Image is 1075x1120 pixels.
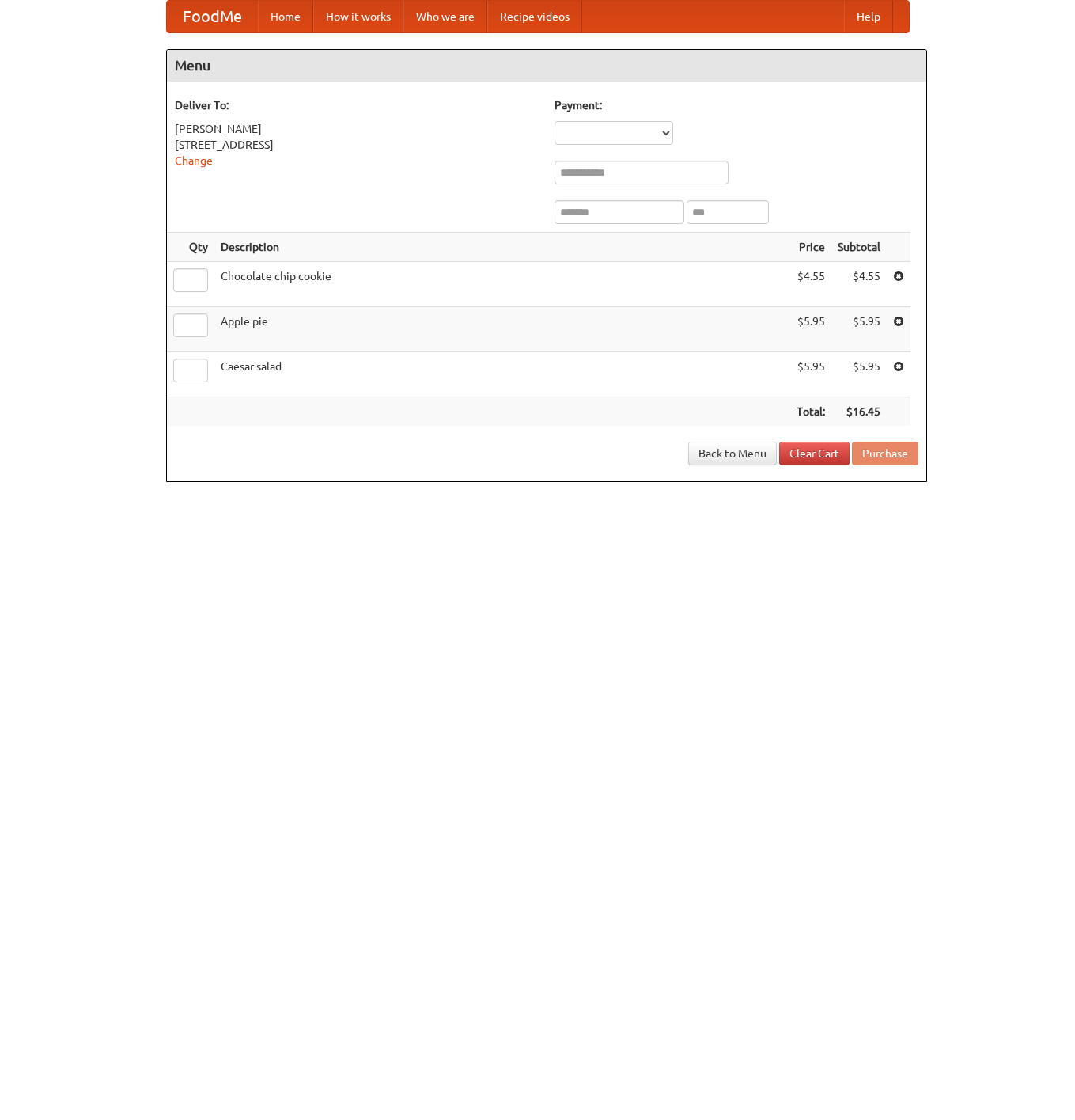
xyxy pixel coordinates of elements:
[175,97,539,113] h5: Deliver To:
[313,1,403,32] a: How it works
[831,233,887,262] th: Subtotal
[831,262,887,307] td: $4.55
[831,307,887,352] td: $5.95
[790,262,831,307] td: $4.55
[175,137,539,153] div: [STREET_ADDRESS]
[214,352,790,397] td: Caesar salad
[790,307,831,352] td: $5.95
[167,233,214,262] th: Qty
[688,442,777,465] a: Back to Menu
[831,352,887,397] td: $5.95
[487,1,582,32] a: Recipe videos
[167,1,258,32] a: FoodMe
[167,50,926,82] h4: Menu
[214,262,790,307] td: Chocolate chip cookie
[790,397,831,427] th: Total:
[790,233,831,262] th: Price
[779,442,850,465] a: Clear Cart
[214,307,790,352] td: Apple pie
[844,1,893,32] a: Help
[555,97,918,113] h5: Payment:
[214,233,790,262] th: Description
[852,442,918,465] button: Purchase
[831,397,887,427] th: $16.45
[175,121,539,137] div: [PERSON_NAME]
[258,1,313,32] a: Home
[790,352,831,397] td: $5.95
[175,154,213,167] a: Change
[403,1,487,32] a: Who we are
